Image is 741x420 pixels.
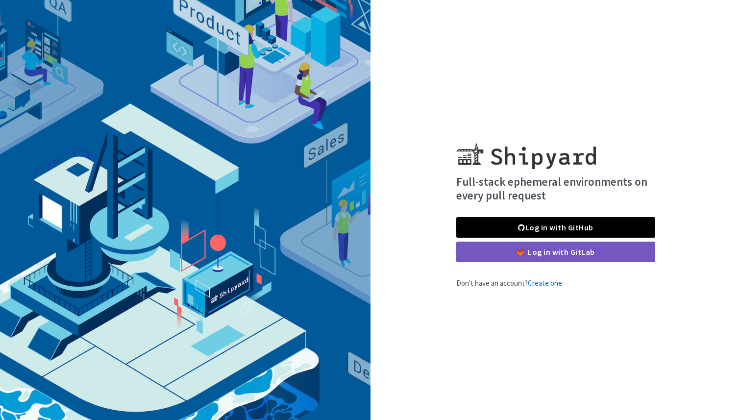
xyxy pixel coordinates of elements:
a: Log in with GitLab [456,242,655,262]
img: Shipyard logo [456,131,596,169]
a: Log in with GitHub [456,217,655,238]
a: Create one [528,278,562,288]
span: Don't have an account? [456,278,562,288]
img: gitlab-color.svg [517,248,524,256]
h4: Full-stack ephemeral environments on every pull request [456,175,655,202]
